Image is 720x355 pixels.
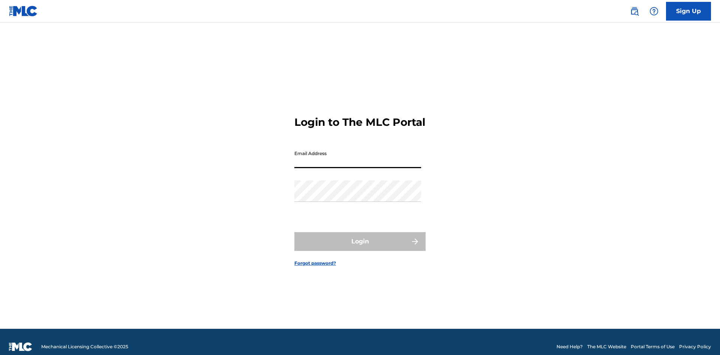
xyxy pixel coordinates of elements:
h3: Login to The MLC Portal [294,116,425,129]
iframe: Chat Widget [682,319,720,355]
a: The MLC Website [587,343,626,350]
img: search [630,7,639,16]
a: Privacy Policy [679,343,711,350]
img: MLC Logo [9,6,38,16]
a: Public Search [627,4,642,19]
div: Help [646,4,661,19]
img: logo [9,342,32,351]
a: Forgot password? [294,260,336,267]
a: Sign Up [666,2,711,21]
img: help [649,7,658,16]
a: Portal Terms of Use [631,343,675,350]
span: Mechanical Licensing Collective © 2025 [41,343,128,350]
a: Need Help? [556,343,583,350]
